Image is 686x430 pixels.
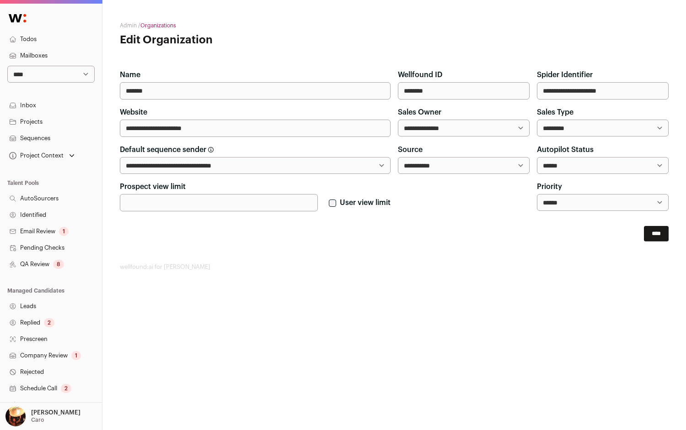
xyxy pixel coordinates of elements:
[120,144,206,155] span: Default sequence sender
[53,260,64,269] div: 8
[31,416,44,424] p: Caro
[120,22,303,29] h2: Admin /
[120,181,186,192] label: Prospect view limit
[537,144,594,155] label: Autopilot Status
[4,9,31,27] img: Wellfound
[398,69,442,80] label: Wellfound ID
[7,149,76,162] button: Open dropdown
[31,409,80,416] p: [PERSON_NAME]
[140,23,176,28] a: Organizations
[5,406,26,426] img: 473170-medium_jpg
[71,351,81,360] div: 1
[208,147,214,152] span: The user associated with this email will be used as the default sender when creating sequences fr...
[4,406,82,426] button: Open dropdown
[537,181,562,192] label: Priority
[398,107,441,118] label: Sales Owner
[120,33,303,47] h1: Edit Organization
[120,107,147,118] label: Website
[61,384,71,393] div: 2
[537,69,593,80] label: Spider Identifier
[398,144,423,155] label: Source
[120,263,669,271] footer: wellfound:ai for [PERSON_NAME]
[44,318,54,327] div: 2
[7,152,64,159] div: Project Context
[59,227,69,236] div: 1
[120,69,140,80] label: Name
[537,107,573,118] label: Sales Type
[340,197,391,208] label: User view limit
